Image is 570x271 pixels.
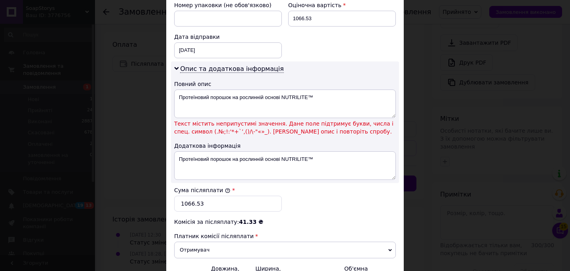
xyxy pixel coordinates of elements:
[174,33,282,41] div: Дата відправки
[288,1,396,9] div: Оціночна вартість
[174,90,396,118] textarea: Протеїновий порошок на рослинній основі NUTRILITE™
[239,219,263,225] span: 41.33 ₴
[174,233,254,239] span: Платник комісії післяплати
[174,187,230,193] label: Сума післяплати
[174,120,396,135] span: Текст містить неприпустимі значення. Дане поле підтримує букви, числа і спец. символ (.№;!:'*+`’,...
[174,1,282,9] div: Номер упаковки (не обов'язково)
[174,151,396,180] textarea: Протеїновий порошок на рослинній основі NUTRILITE™
[174,80,396,88] div: Повний опис
[180,65,284,73] span: Опис та додаткова інформація
[174,142,396,150] div: Додаткова інформація
[174,242,396,258] span: Отримувач
[174,218,396,226] div: Комісія за післяплату:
